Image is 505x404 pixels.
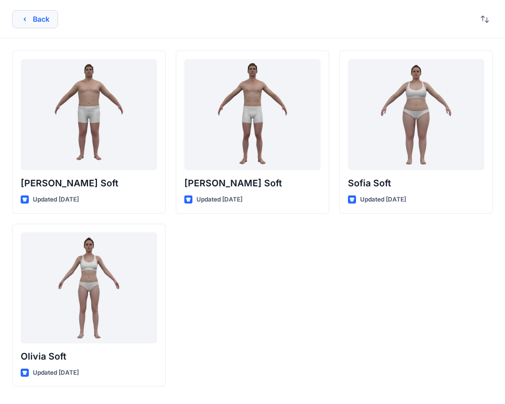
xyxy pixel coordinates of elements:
[21,176,157,190] p: [PERSON_NAME] Soft
[184,176,321,190] p: [PERSON_NAME] Soft
[33,368,79,378] p: Updated [DATE]
[184,59,321,170] a: Oliver Soft
[21,59,157,170] a: Joseph Soft
[348,59,484,170] a: Sofia Soft
[21,232,157,343] a: Olivia Soft
[33,194,79,205] p: Updated [DATE]
[196,194,242,205] p: Updated [DATE]
[348,176,484,190] p: Sofia Soft
[360,194,406,205] p: Updated [DATE]
[21,349,157,364] p: Olivia Soft
[12,10,58,28] button: Back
